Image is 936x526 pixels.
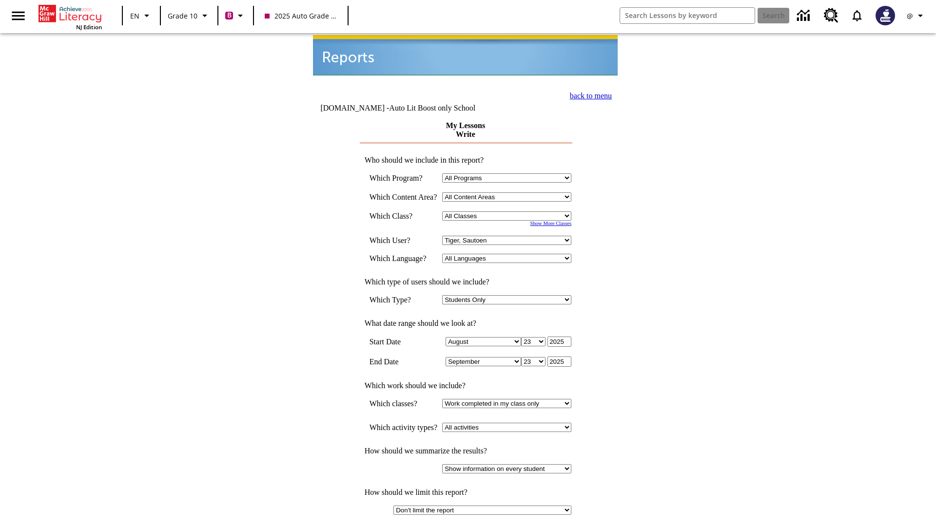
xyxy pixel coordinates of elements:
[370,254,438,263] td: Which Language?
[370,357,438,367] td: End Date
[39,3,102,31] div: Home
[4,1,33,30] button: Open side menu
[876,6,895,25] img: Avatar
[446,121,485,138] a: My Lessons Write
[360,488,572,497] td: How should we limit this report?
[530,221,572,226] a: Show More Classes
[370,236,438,245] td: Which User?
[818,2,844,29] a: Resource Center, Will open in new tab
[227,9,232,21] span: B
[76,23,102,31] span: NJ Edition
[168,11,197,21] span: Grade 10
[360,156,572,165] td: Who should we include in this report?
[370,337,438,347] td: Start Date
[370,399,438,408] td: Which classes?
[360,381,572,390] td: Which work should we include?
[389,104,475,112] nobr: Auto Lit Boost only School
[901,7,932,24] button: Profile/Settings
[370,193,437,201] nobr: Which Content Area?
[126,7,157,24] button: Language: EN, Select a language
[907,11,913,21] span: @
[370,423,438,432] td: Which activity types?
[570,92,612,100] a: back to menu
[313,35,618,75] img: header
[360,278,572,286] td: Which type of users should we include?
[360,319,572,328] td: What date range should we look at?
[265,11,337,21] span: 2025 Auto Grade 10
[791,2,818,29] a: Data Center
[130,11,139,21] span: EN
[221,7,250,24] button: Boost Class color is violet red. Change class color
[370,295,438,304] td: Which Type?
[844,3,870,28] a: Notifications
[370,211,438,221] td: Which Class?
[164,7,214,24] button: Grade: Grade 10, Select a grade
[360,447,572,455] td: How should we summarize the results?
[620,8,755,23] input: search field
[870,3,901,28] button: Select a new avatar
[370,173,438,183] td: Which Program?
[320,104,500,113] td: [DOMAIN_NAME] -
